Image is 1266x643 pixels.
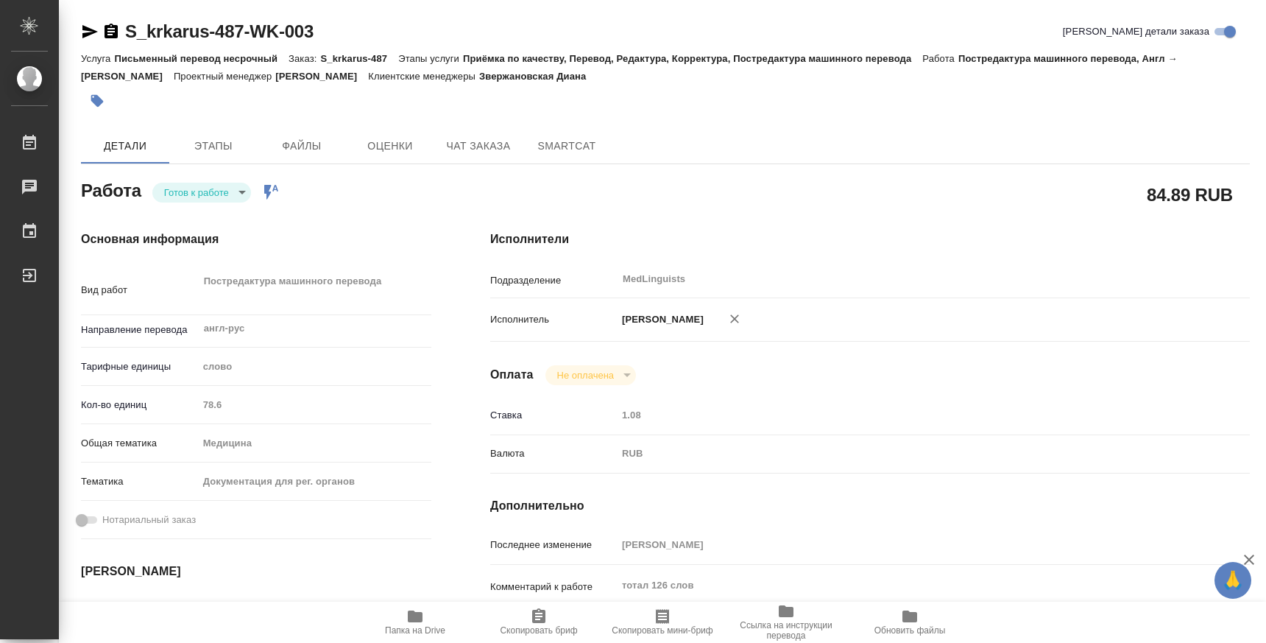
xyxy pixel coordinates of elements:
input: Пустое поле [198,600,327,622]
p: Тематика [81,474,198,489]
span: Папка на Drive [385,625,445,636]
p: Исполнитель [490,312,617,327]
p: Этапы услуги [398,53,463,64]
button: Добавить тэг [81,85,113,117]
p: S_krkarus-487 [320,53,398,64]
input: Пустое поле [617,404,1187,426]
span: Ссылка на инструкции перевода [733,620,839,641]
p: Направление перевода [81,323,198,337]
p: Работа [922,53,958,64]
button: Скопировать мини-бриф [601,602,724,643]
p: Услуга [81,53,114,64]
p: Заказ: [289,53,320,64]
span: Детали [90,137,160,155]
p: [PERSON_NAME] [275,71,368,82]
h2: Работа [81,176,141,203]
h4: [PERSON_NAME] [81,563,431,580]
p: [PERSON_NAME] [617,312,704,327]
button: 🙏 [1214,562,1251,599]
p: Валюта [490,446,617,461]
input: Пустое поле [617,534,1187,555]
div: слово [198,354,431,379]
h4: Дополнительно [490,497,1250,515]
button: Ссылка на инструкции перевода [724,602,848,643]
button: Не оплачена [553,369,618,382]
button: Готов к работе [160,186,233,199]
h4: Оплата [490,366,534,384]
span: Файлы [266,137,337,155]
span: Этапы [178,137,249,155]
span: SmartCat [531,137,602,155]
h4: Основная информация [81,231,431,248]
input: Пустое поле [198,394,431,415]
span: Нотариальный заказ [102,513,196,527]
button: Скопировать ссылку для ЯМессенджера [81,23,99,41]
p: Письменный перевод несрочный [114,53,289,64]
span: Скопировать бриф [500,625,577,636]
p: Ставка [490,408,617,423]
p: Подразделение [490,273,617,288]
span: Оценки [355,137,425,155]
button: Скопировать бриф [477,602,601,643]
span: [PERSON_NAME] детали заказа [1063,24,1209,39]
span: Скопировать мини-бриф [612,625,712,636]
p: Кол-во единиц [81,398,198,412]
div: Готов к работе [152,183,251,203]
div: Документация для рег. органов [198,469,431,494]
p: Приёмка по качеству, Перевод, Редактура, Корректура, Постредактура машинного перевода [463,53,922,64]
p: Тарифные единицы [81,359,198,374]
button: Папка на Drive [353,602,477,643]
div: RUB [617,441,1187,466]
p: Звержановская Диана [479,71,597,82]
textarea: тотал 126 слов [617,573,1187,598]
p: Общая тематика [81,436,198,451]
span: Обновить файлы [874,625,946,636]
h4: Исполнители [490,231,1250,248]
p: Последнее изменение [490,538,617,552]
button: Обновить файлы [848,602,972,643]
div: Медицина [198,431,431,456]
span: 🙏 [1220,565,1245,596]
div: Готов к работе [545,365,636,385]
span: Чат заказа [443,137,514,155]
a: S_krkarus-487-WK-003 [125,21,314,41]
p: Комментарий к работе [490,580,617,594]
p: Клиентские менеджеры [368,71,479,82]
h2: 84.89 RUB [1147,182,1233,207]
p: Вид работ [81,283,198,298]
p: Проектный менеджер [174,71,275,82]
button: Скопировать ссылку [102,23,120,41]
button: Удалить исполнителя [718,303,751,335]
